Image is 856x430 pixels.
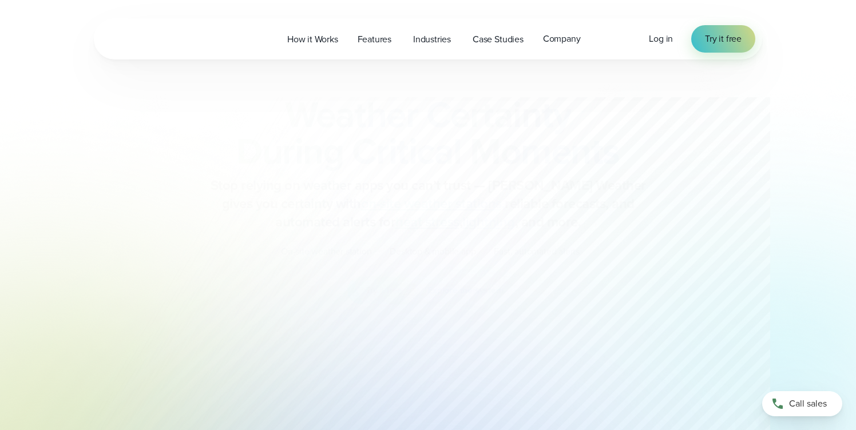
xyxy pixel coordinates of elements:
span: Case Studies [473,33,524,46]
span: Industries [413,33,451,46]
span: Company [543,32,581,46]
span: Call sales [789,397,827,411]
span: Try it free [705,32,742,46]
span: How it Works [287,33,338,46]
span: Features [358,33,391,46]
a: Call sales [762,391,842,416]
span: Log in [649,32,673,45]
a: Log in [649,32,673,46]
a: How it Works [278,27,348,51]
a: Try it free [691,25,755,53]
a: Case Studies [463,27,533,51]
